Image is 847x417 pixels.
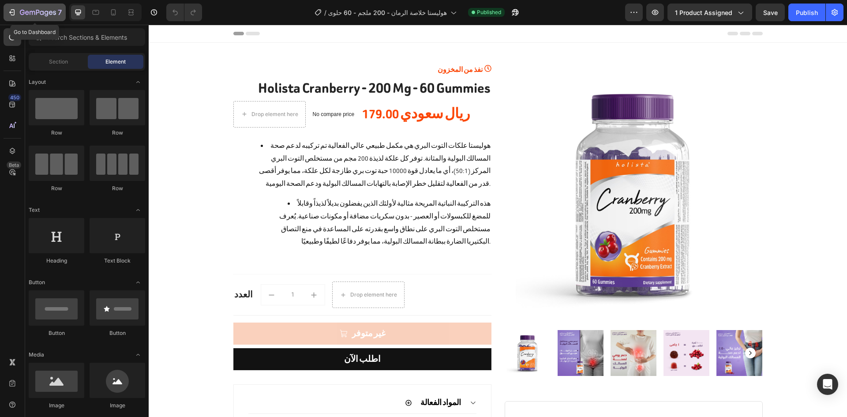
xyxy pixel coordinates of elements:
span: Toggle open [131,348,145,362]
input: Search Sections & Elements [29,28,145,46]
button: 7 [4,4,66,21]
button: Save [756,4,785,21]
button: Publish [788,4,825,21]
button: Carousel Next Arrow [596,323,607,334]
span: Published [477,8,501,16]
div: اطلب الآن [195,328,232,341]
span: Save [763,9,778,16]
li: هوليستا علكات التوت البري هي مكمل طبيعي عالي الفعالية تم تركيبه لدعم صحة المسالك البولية والمثانة... [103,115,342,224]
div: Row [29,184,84,192]
div: 450 [8,94,21,101]
span: Button [29,278,45,286]
span: Toggle open [131,275,145,289]
span: Toggle open [131,75,145,89]
div: 179.00 ريال سعودي [213,79,322,100]
div: Heading [29,257,84,265]
input: quantity [134,260,155,280]
span: / [324,8,326,17]
span: Layout [29,78,46,86]
button: increment [155,260,176,280]
p: 7 [58,7,62,18]
span: Element [105,58,126,66]
div: Open Intercom Messenger [817,374,838,395]
div: Drop element here [202,267,248,274]
p: No compare price [164,87,206,92]
p: العدد [86,262,104,278]
strong: المواد الفعالة [272,373,312,383]
button: غير متوفر [85,298,343,320]
div: Publish [796,8,818,17]
div: Button [90,329,145,337]
div: غير متوفر [203,302,237,316]
p: نفذ من المخزون [289,40,334,51]
div: Image [29,402,84,409]
div: Row [90,129,145,137]
div: Row [90,184,145,192]
h3: 4.5 [356,391,614,406]
div: Undo/Redo [166,4,202,21]
span: 1 product assigned [675,8,732,17]
span: Section [49,58,68,66]
div: Text Block [90,257,145,265]
button: decrement [112,260,134,280]
h1: Holista Cranberry - 200 Mg - 60 Gummies [85,54,343,73]
span: Toggle open [131,203,145,217]
span: Media [29,351,44,359]
li: هذه التركيبة النباتية المريحة مثالية لأولئك الذين يفضلون بديلاً لذيذاً وقابلاً للمضغ للكبسولات أو... [121,173,342,224]
span: Text [29,206,40,214]
div: Drop element here [103,86,150,93]
div: Button [29,329,84,337]
button: اطلب الآن [85,323,343,346]
iframe: Design area [149,25,847,417]
button: 1 product assigned [667,4,752,21]
span: هوليستا خلاصة الرمان - 200 ملجم - 60 حلوى [328,8,447,17]
div: Image [90,402,145,409]
div: Row [29,129,84,137]
div: Beta [7,162,21,169]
